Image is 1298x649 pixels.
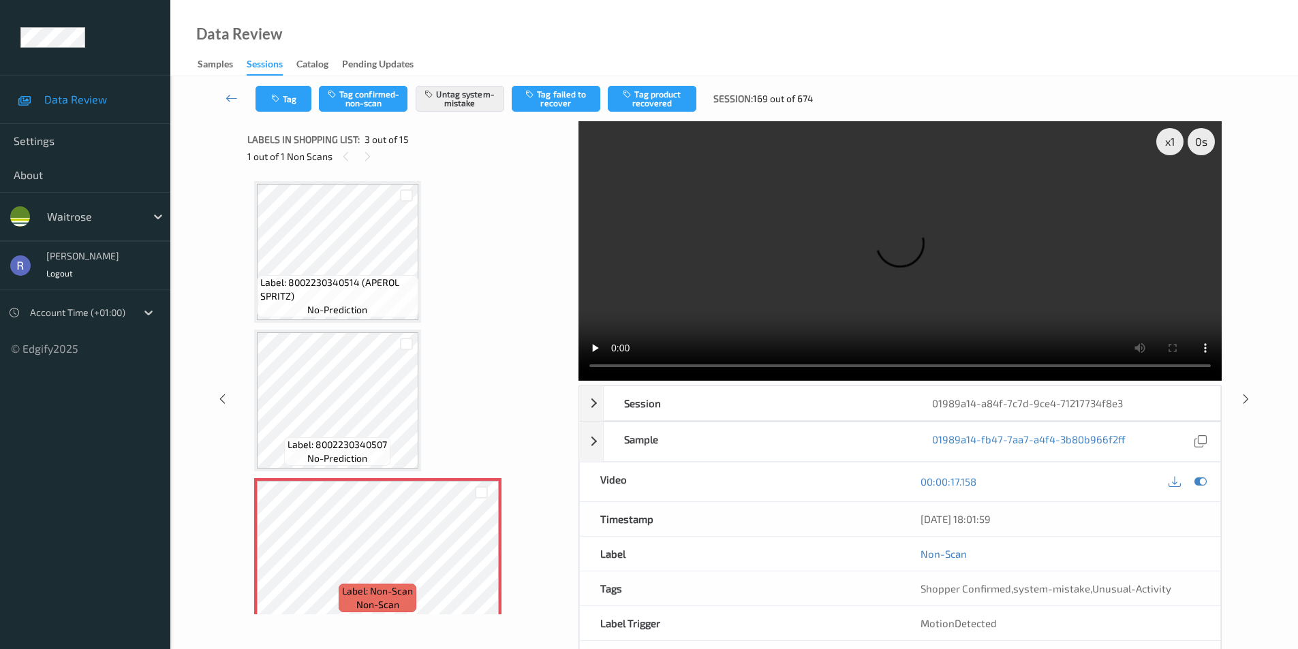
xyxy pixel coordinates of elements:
button: Tag confirmed-non-scan [319,86,407,112]
div: Timestamp [580,502,900,536]
a: Non-Scan [921,547,967,560]
div: Sessions [247,57,283,76]
div: 0 s [1188,128,1215,155]
div: Catalog [296,57,328,74]
span: Labels in shopping list: [247,133,360,146]
div: [DATE] 18:01:59 [921,512,1200,526]
a: Pending Updates [342,55,427,74]
div: Tags [580,571,900,605]
span: Unusual-Activity [1092,582,1171,595]
span: Session: [713,92,753,106]
button: Tag failed to recover [512,86,600,112]
span: Label: 8002230340514 (APEROL SPRITZ) [260,276,415,303]
a: 01989a14-fb47-7aa7-a4f4-3b80b966f2ff [932,432,1126,451]
span: non-scan [356,598,399,612]
span: system-mistake [1013,582,1090,595]
div: 01989a14-a84f-7c7d-9ce4-71217734f8e3 [912,386,1220,420]
span: 169 out of 674 [753,92,814,106]
span: 3 out of 15 [365,133,409,146]
span: , , [921,582,1171,595]
button: Tag product recovered [608,86,696,112]
button: Tag [256,86,311,112]
div: Session01989a14-a84f-7c7d-9ce4-71217734f8e3 [579,385,1221,421]
span: no-prediction [307,452,367,465]
a: 00:00:17.158 [921,475,976,488]
span: Label: Non-Scan [342,584,413,598]
div: Data Review [196,27,282,41]
a: Catalog [296,55,342,74]
div: Label Trigger [580,606,900,640]
div: 1 out of 1 Non Scans [247,148,569,165]
div: Label [580,537,900,571]
button: Untag system-mistake [416,86,504,112]
a: Samples [198,55,247,74]
div: MotionDetected [900,606,1220,640]
div: Samples [198,57,233,74]
span: no-prediction [307,303,367,317]
span: Shopper Confirmed [921,582,1011,595]
div: Session [604,386,912,420]
div: Sample [604,422,912,461]
div: Pending Updates [342,57,414,74]
div: Video [580,462,900,501]
a: Sessions [247,55,296,76]
div: Sample01989a14-fb47-7aa7-a4f4-3b80b966f2ff [579,422,1221,462]
div: x 1 [1156,128,1184,155]
span: Label: 8002230340507 [288,438,387,452]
